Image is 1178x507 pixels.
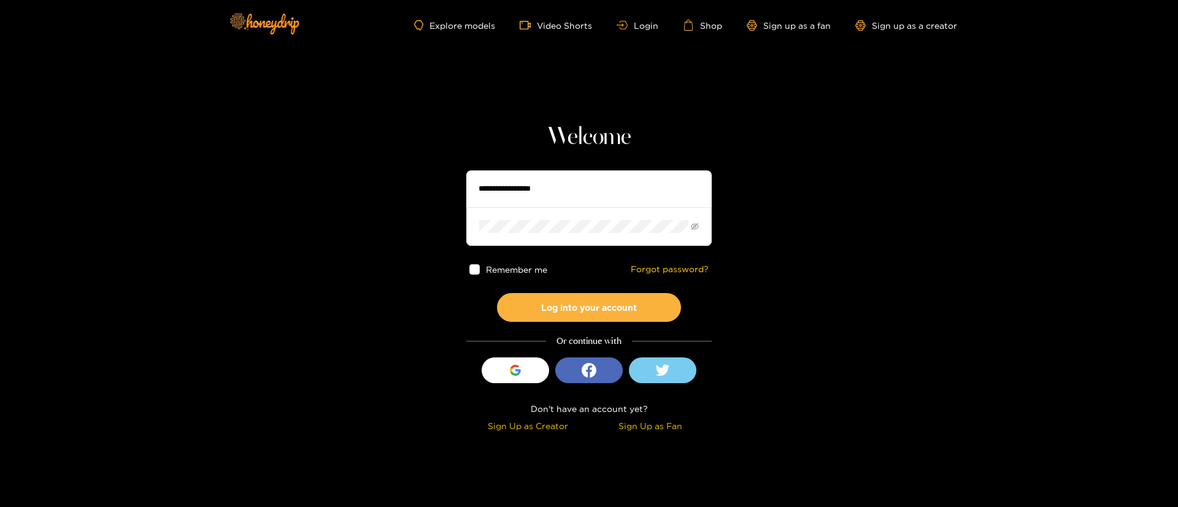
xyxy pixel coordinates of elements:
[631,264,709,275] a: Forgot password?
[855,20,957,31] a: Sign up as a creator
[520,20,592,31] a: Video Shorts
[414,20,495,31] a: Explore models
[683,20,722,31] a: Shop
[691,223,699,231] span: eye-invisible
[747,20,831,31] a: Sign up as a fan
[466,123,712,152] h1: Welcome
[466,402,712,416] div: Don't have an account yet?
[617,21,658,30] a: Login
[466,334,712,348] div: Or continue with
[592,419,709,433] div: Sign Up as Fan
[520,20,537,31] span: video-camera
[469,419,586,433] div: Sign Up as Creator
[497,293,681,322] button: Log into your account
[486,265,547,274] span: Remember me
